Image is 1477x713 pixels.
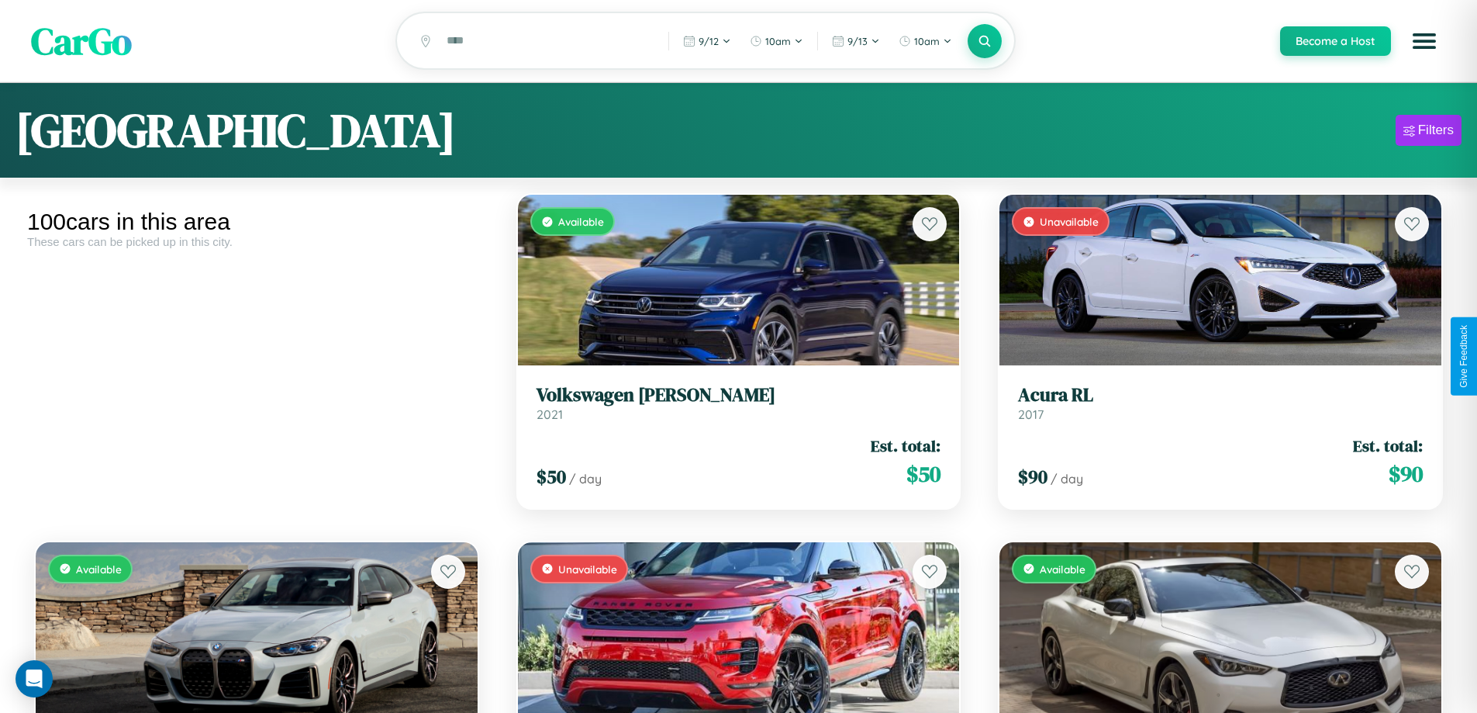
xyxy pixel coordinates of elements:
span: 2021 [537,407,563,422]
div: 100 cars in this area [27,209,486,235]
span: Unavailable [558,562,617,576]
h3: Volkswagen [PERSON_NAME] [537,384,941,407]
span: Est. total: [1353,434,1423,457]
span: 2017 [1018,407,1044,422]
span: Available [1040,562,1085,576]
span: / day [1051,471,1083,486]
button: 9/12 [675,29,739,54]
span: Unavailable [1040,215,1099,228]
span: $ 50 [906,459,940,490]
button: Become a Host [1280,26,1391,56]
a: Acura RL2017 [1018,384,1423,422]
span: 10am [765,35,791,47]
div: Open Intercom Messenger [16,660,53,697]
span: $ 50 [537,464,566,490]
span: 9 / 13 [847,35,868,47]
div: These cars can be picked up in this city. [27,235,486,248]
button: 9/13 [824,29,888,54]
div: Give Feedback [1458,325,1469,388]
span: $ 90 [1018,464,1047,490]
span: Est. total: [871,434,940,457]
span: Available [76,562,122,576]
span: Available [558,215,604,228]
button: Filters [1396,115,1461,146]
span: / day [569,471,602,486]
span: CarGo [31,16,132,67]
span: 10am [914,35,940,47]
h1: [GEOGRAPHIC_DATA] [16,99,456,162]
a: Volkswagen [PERSON_NAME]2021 [537,384,941,422]
span: $ 90 [1389,459,1423,490]
h3: Acura RL [1018,384,1423,407]
button: Open menu [1403,19,1446,63]
button: 10am [891,29,960,54]
span: 9 / 12 [699,35,719,47]
button: 10am [742,29,811,54]
div: Filters [1418,123,1454,138]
